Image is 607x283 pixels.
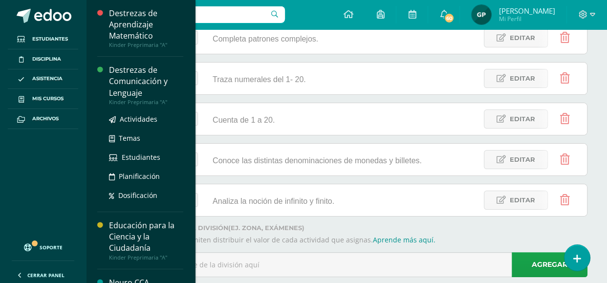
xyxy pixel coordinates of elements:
[125,236,587,244] p: Las divisiones te permiten distribuir el valor de cada actividad que asignas.
[32,55,61,63] span: Disciplina
[109,254,183,261] div: Kinder Preprimaria "A"
[109,65,183,98] div: Destrezas de Comunicación y Lenguaje
[109,190,183,201] a: Dosificación
[228,224,304,232] strong: (ej. Zona, Exámenes)
[512,252,587,277] a: Agregar
[27,272,65,279] span: Cerrar panel
[12,234,74,258] a: Soporte
[213,197,334,205] span: Analiza la noción de infinito y finito.
[8,89,78,109] a: Mis cursos
[510,110,535,128] span: Editar
[213,35,318,43] span: Completa patrones complejos.
[213,116,275,124] span: Cuenta de 1 a 20.
[213,75,306,84] span: Traza numerales del 1- 20.
[32,95,64,103] span: Mis cursos
[109,171,183,182] a: Planificación
[109,99,183,106] div: Kinder Preprimaria "A"
[119,172,160,181] span: Planificación
[109,42,183,48] div: Kinder Preprimaria "A"
[109,132,183,144] a: Temas
[510,29,535,47] span: Editar
[126,253,587,277] input: Escribe el nombre de la división aquí
[119,133,140,143] span: Temas
[109,220,183,254] div: Educación para la Ciencia y la Ciudadanía
[40,244,63,251] span: Soporte
[109,65,183,105] a: Destrezas de Comunicación y LenguajeKinder Preprimaria "A"
[32,115,59,123] span: Archivos
[109,113,183,125] a: Actividades
[510,151,535,169] span: Editar
[109,152,183,163] a: Estudiantes
[120,114,157,124] span: Actividades
[8,49,78,69] a: Disciplina
[109,8,183,42] div: Destrezas de Aprendizaje Matemático
[510,191,535,209] span: Editar
[32,35,68,43] span: Estudiantes
[32,75,63,83] span: Asistencia
[125,224,587,232] label: Agrega una nueva división
[8,109,78,129] a: Archivos
[510,69,535,87] span: Editar
[213,156,422,165] span: Conoce las distintas denominaciones de monedas y
[118,191,157,200] span: Dosificación
[472,5,491,24] img: 143e5e3a06fc6204df52ddb5c6cb0634.png
[8,29,78,49] a: Estudiantes
[373,235,435,244] a: Aprende más aquí.
[499,15,555,23] span: Mi Perfil
[499,6,555,16] span: [PERSON_NAME]
[8,69,78,89] a: Asistencia
[444,13,455,23] span: 60
[109,220,183,261] a: Educación para la Ciencia y la CiudadaníaKinder Preprimaria "A"
[122,152,160,162] span: Estudiantes
[109,8,183,48] a: Destrezas de Aprendizaje MatemáticoKinder Preprimaria "A"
